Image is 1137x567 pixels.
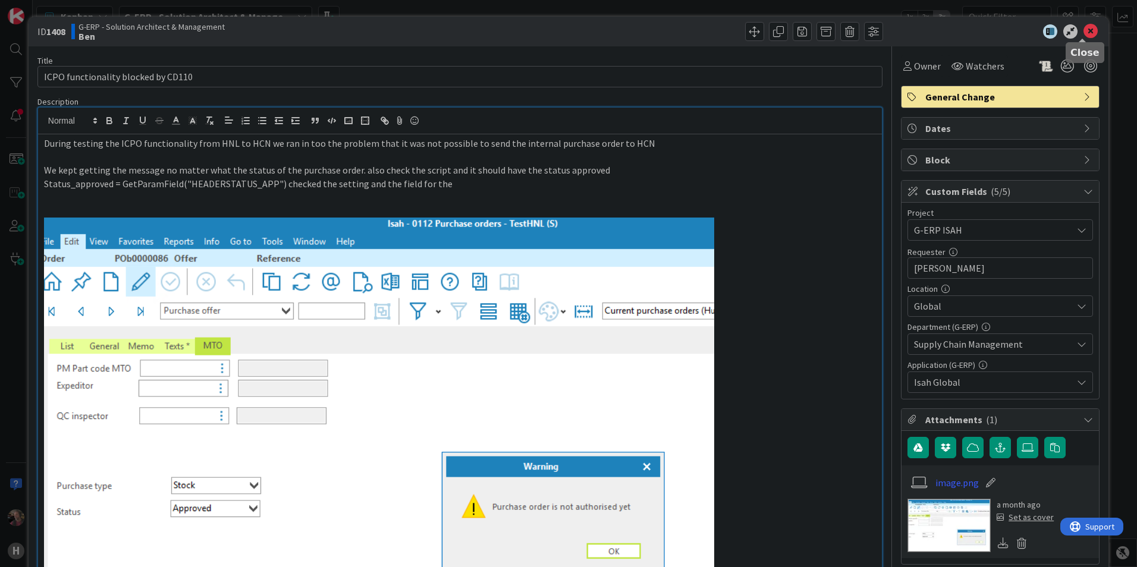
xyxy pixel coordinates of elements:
p: During testing the ICPO functionality from HNL to HCN we ran in too the problem that it was not p... [44,137,876,150]
div: Download [997,535,1010,551]
p: Status_approved = GetParamField("HEADERSTATUS_APP") checked the setting and the field for the [44,177,876,191]
label: Title [37,55,53,66]
label: Requester [907,247,946,257]
span: Custom Fields [925,184,1078,199]
h5: Close [1070,47,1100,58]
span: Supply Chain Management [914,337,1072,351]
b: 1408 [46,26,65,37]
b: Ben [78,31,225,41]
span: ( 5/5 ) [991,185,1010,197]
a: image.png [935,475,979,490]
div: a month ago [997,499,1054,511]
div: Set as cover [997,511,1054,524]
div: Department (G-ERP) [907,323,1093,331]
span: G-ERP ISAH [914,222,1066,238]
span: General Change [925,90,1078,104]
span: Watchers [966,59,1004,73]
span: Attachments [925,412,1078,427]
input: type card name here... [37,66,882,87]
span: Global [914,299,1072,313]
span: Owner [914,59,941,73]
span: Isah Global [914,375,1072,389]
div: Project [907,209,1093,217]
span: G-ERP - Solution Architect & Management [78,22,225,31]
span: ID [37,24,65,39]
div: Application (G-ERP) [907,361,1093,369]
div: Location [907,285,1093,293]
span: ( 1 ) [986,414,997,426]
span: Support [25,2,54,16]
span: Description [37,96,78,107]
span: Block [925,153,1078,167]
span: Dates [925,121,1078,136]
p: We kept getting the message no matter what the status of the purchase order. also check the scrip... [44,163,876,177]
